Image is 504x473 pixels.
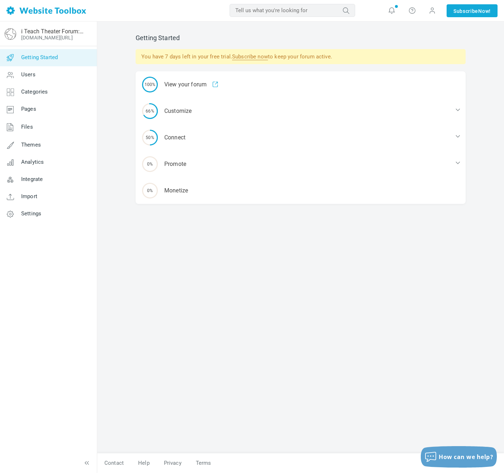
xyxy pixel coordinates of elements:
[21,159,44,165] span: Analytics
[136,34,466,42] h2: Getting Started
[21,176,43,182] span: Integrate
[230,4,355,17] input: Tell us what you're looking for
[136,71,466,98] a: 100% View your forum
[21,35,73,40] a: [DOMAIN_NAME][URL]
[97,457,131,469] a: Contact
[439,453,493,461] span: How can we help?
[21,124,33,130] span: Files
[142,130,158,145] span: 50%
[136,124,466,151] div: Connect
[189,457,218,469] a: Terms
[232,53,268,60] a: Subscribe now
[21,142,41,148] span: Themes
[21,89,48,95] span: Categories
[421,446,497,468] button: How can we help?
[5,28,16,40] img: globe-icon.png
[447,4,498,17] a: SubscribeNow!
[136,177,466,204] a: 0% Monetize
[136,49,466,64] div: You have 7 days left in your free trial. to keep your forum active.
[21,210,41,217] span: Settings
[136,177,466,204] div: Monetize
[142,77,158,92] span: 100%
[21,193,37,200] span: Import
[136,71,466,98] div: View your forum
[136,151,466,177] div: Promote
[478,7,491,15] span: Now!
[21,106,36,112] span: Pages
[21,54,58,61] span: Getting Started
[142,156,158,172] span: 0%
[136,98,466,124] div: Customize
[21,28,84,35] a: i Teach Theater Forum: Connect & Collaborate
[142,103,158,119] span: 66%
[21,71,36,78] span: Users
[131,457,157,469] a: Help
[157,457,189,469] a: Privacy
[142,183,158,199] span: 0%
